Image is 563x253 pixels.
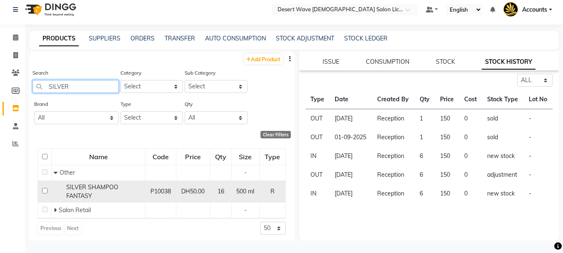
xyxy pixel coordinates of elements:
[165,35,195,42] a: TRANSFER
[503,2,518,17] img: Accounts
[244,54,283,64] a: Add Product
[482,90,524,109] th: Stock Type
[52,149,145,164] div: Name
[218,188,224,195] span: 16
[415,128,435,147] td: 1
[276,35,334,42] a: STOCK ADJUSTMENT
[482,109,524,128] td: sold
[435,184,459,203] td: 150
[89,35,120,42] a: SUPPLIERS
[415,165,435,184] td: 6
[323,58,339,65] a: ISSUE
[330,165,372,184] td: [DATE]
[522,5,547,14] span: Accounts
[372,90,415,109] th: Created By
[270,188,275,195] span: R
[232,149,259,164] div: Size
[482,184,524,203] td: new stock
[459,128,482,147] td: 0
[372,147,415,165] td: Reception
[415,184,435,203] td: 6
[482,128,524,147] td: sold
[372,184,415,203] td: Reception
[524,128,553,147] td: -
[366,58,409,65] a: CONSUMPTION
[344,35,388,42] a: STOCK LEDGER
[54,169,60,176] span: Collapse Row
[330,147,372,165] td: [DATE]
[120,69,141,77] label: Category
[236,188,254,195] span: 500 ml
[54,206,59,214] span: Expand Row
[33,80,119,93] input: Search by product name or code
[435,90,459,109] th: Price
[244,206,247,214] span: -
[185,100,193,108] label: Qty
[415,109,435,128] td: 1
[305,184,330,203] td: IN
[205,35,266,42] a: AUTO CONSUMPTION
[150,188,171,195] span: P10038
[260,131,291,138] div: Clear Filters
[372,109,415,128] td: Reception
[330,128,372,147] td: 01-09-2025
[146,149,175,164] div: Code
[435,147,459,165] td: 150
[330,109,372,128] td: [DATE]
[524,184,553,203] td: -
[459,165,482,184] td: 0
[59,206,91,214] span: Salon Retail
[34,100,48,108] label: Brand
[482,55,535,70] a: STOCK HISTORY
[305,90,330,109] th: Type
[330,90,372,109] th: Date
[60,169,75,176] span: Other
[244,169,247,176] span: -
[39,31,79,46] a: PRODUCTS
[305,109,330,128] td: OUT
[482,147,524,165] td: new stock
[330,184,372,203] td: [DATE]
[435,128,459,147] td: 150
[524,147,553,165] td: -
[185,69,215,77] label: Sub Category
[177,149,209,164] div: Price
[524,109,553,128] td: -
[66,183,118,200] span: SILVER SHAMPOO FANTASY
[435,165,459,184] td: 150
[459,109,482,128] td: 0
[415,147,435,165] td: 6
[482,165,524,184] td: adjustment
[33,69,48,77] label: Search
[120,100,131,108] label: Type
[372,128,415,147] td: Reception
[181,188,205,195] span: DH50.00
[305,128,330,147] td: OUT
[459,90,482,109] th: Cost
[372,165,415,184] td: Reception
[305,165,330,184] td: OUT
[524,90,553,109] th: Lot No
[435,109,459,128] td: 150
[130,35,155,42] a: ORDERS
[436,58,455,65] a: STOCK
[260,149,285,164] div: Type
[459,184,482,203] td: 0
[524,165,553,184] td: -
[459,147,482,165] td: 0
[415,90,435,109] th: Qty
[305,147,330,165] td: IN
[211,149,231,164] div: Qty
